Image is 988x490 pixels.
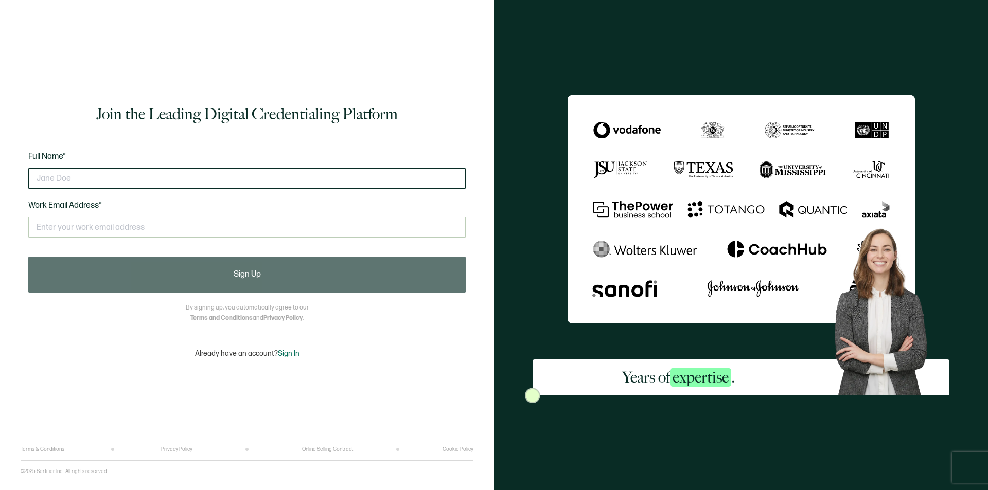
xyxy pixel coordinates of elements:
[278,349,299,358] span: Sign In
[28,152,66,161] span: Full Name*
[670,368,731,387] span: expertise
[190,314,253,322] a: Terms and Conditions
[568,95,915,323] img: Sertifier Signup - Years of <span class="strong-h">expertise</span>.
[443,446,473,452] a: Cookie Policy
[622,367,735,388] h2: Years of .
[96,104,398,124] h1: Join the Leading Digital Credentialing Platform
[28,168,466,189] input: Jane Doe
[28,217,466,238] input: Enter your work email address
[263,314,303,322] a: Privacy Policy
[195,349,299,358] p: Already have an account?
[824,220,949,395] img: Sertifier Signup - Years of <span class="strong-h">expertise</span>. Hero
[302,446,353,452] a: Online Selling Contract
[525,388,540,403] img: Sertifier Signup
[186,303,309,323] p: By signing up, you automatically agree to our and .
[21,468,108,475] p: ©2025 Sertifier Inc.. All rights reserved.
[28,201,102,210] span: Work Email Address*
[21,446,64,452] a: Terms & Conditions
[234,270,261,279] span: Sign Up
[161,446,192,452] a: Privacy Policy
[28,257,466,293] button: Sign Up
